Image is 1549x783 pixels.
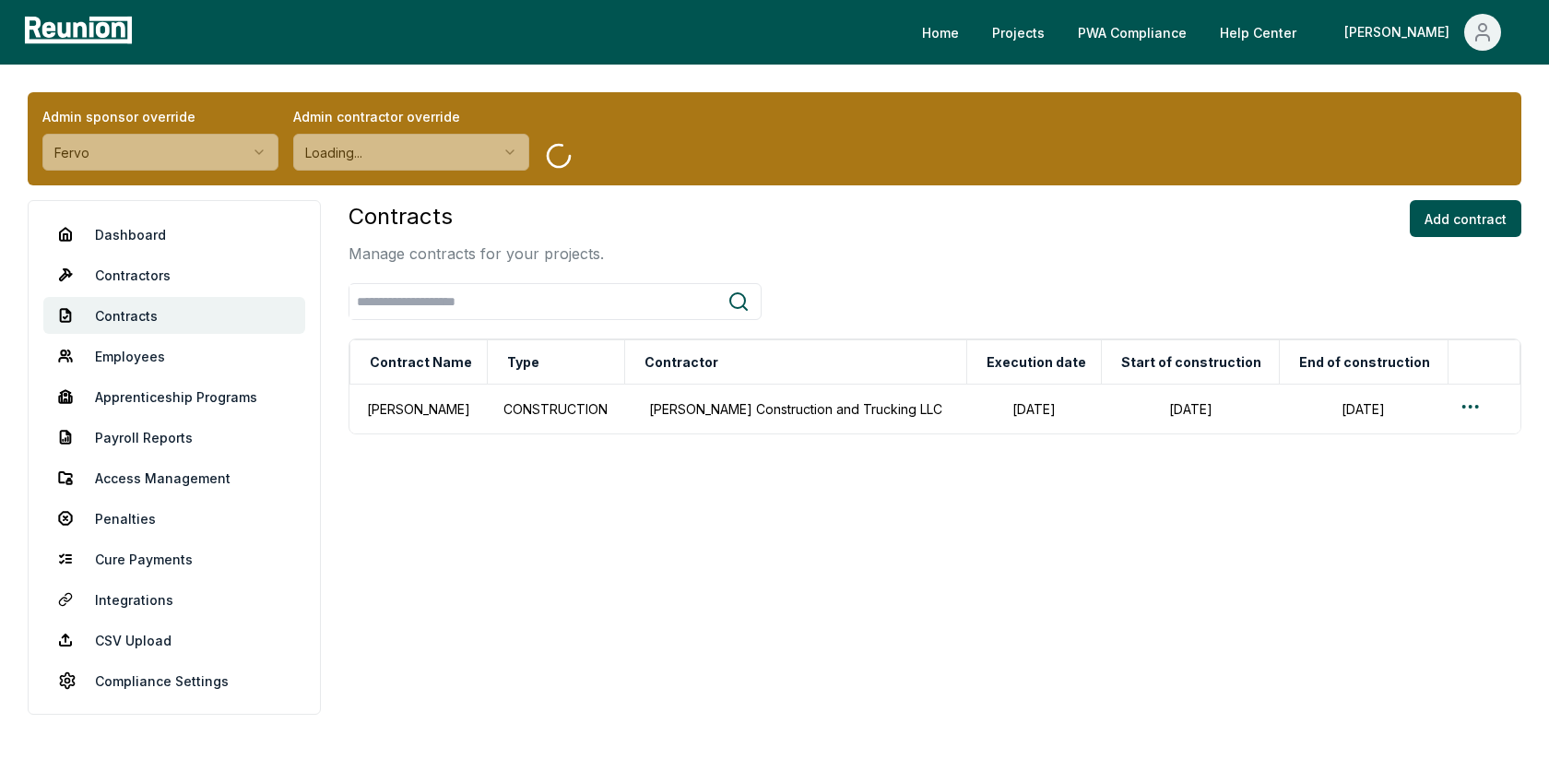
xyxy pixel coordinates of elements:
a: Help Center [1205,14,1311,51]
td: [DATE] [967,385,1102,434]
a: Access Management [43,459,305,496]
a: Payroll Reports [43,419,305,456]
td: [PERSON_NAME] [350,385,488,434]
button: Start of construction [1117,344,1265,381]
a: Penalties [43,500,305,537]
button: Execution date [983,344,1090,381]
button: End of construction [1295,344,1434,381]
a: Employees [43,338,305,374]
button: [PERSON_NAME] [1330,14,1516,51]
a: Contractors [43,256,305,293]
p: Manage contracts for your projects. [349,243,604,265]
td: [DATE] [1280,385,1448,434]
td: [DATE] [1101,385,1279,434]
a: Apprenticeship Programs [43,378,305,415]
td: CONSTRUCTION [487,385,624,434]
button: Contract Name [366,344,476,381]
a: Projects [977,14,1059,51]
a: CSV Upload [43,622,305,658]
button: Contractor [641,344,722,381]
div: [PERSON_NAME] [1344,14,1457,51]
label: Admin contractor override [293,107,529,126]
a: Cure Payments [43,540,305,577]
a: Home [907,14,974,51]
a: PWA Compliance [1063,14,1201,51]
button: Type [503,344,543,381]
a: Compliance Settings [43,662,305,699]
a: Contracts [43,297,305,334]
nav: Main [907,14,1531,51]
button: Add contract [1410,200,1521,237]
h3: Contracts [349,200,604,233]
a: Dashboard [43,216,305,253]
a: Integrations [43,581,305,618]
td: [PERSON_NAME] Construction and Trucking LLC [624,385,967,434]
label: Admin sponsor override [42,107,278,126]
